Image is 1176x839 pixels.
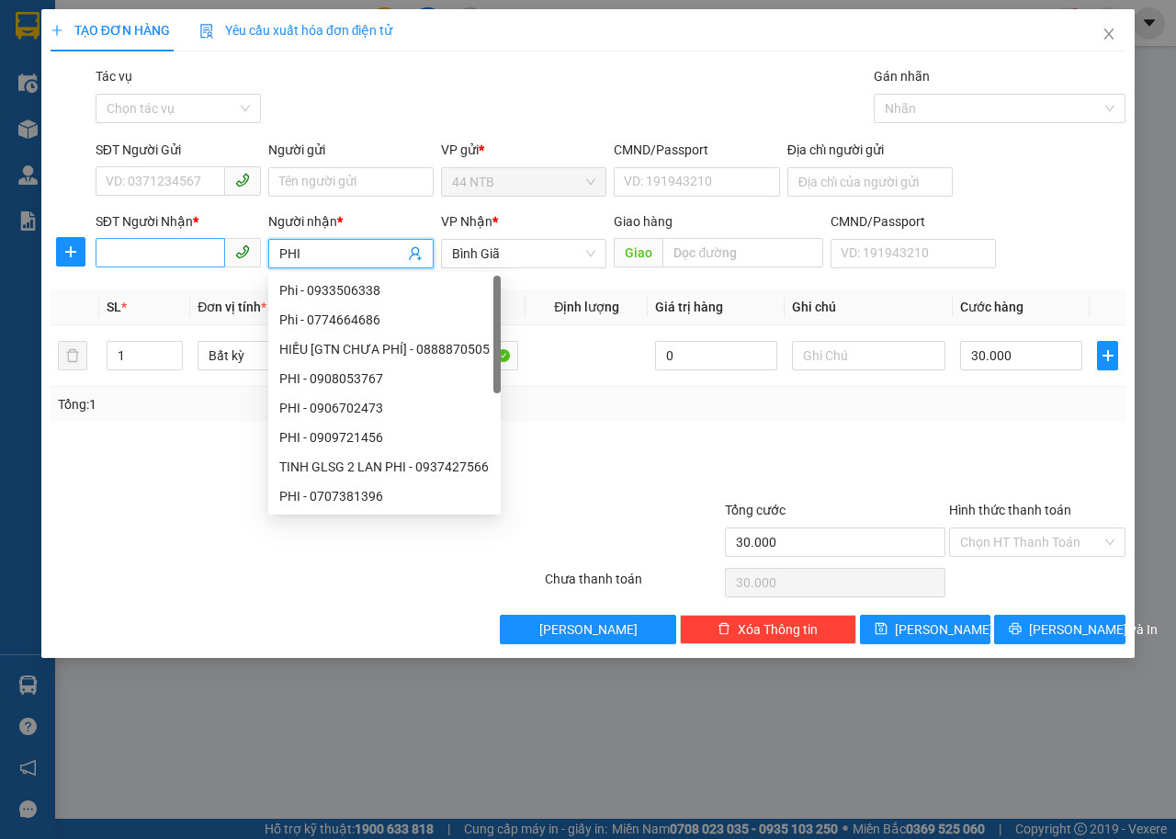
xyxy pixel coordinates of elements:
[268,276,501,305] div: Phi - 0933506338
[960,300,1023,314] span: Cước hàng
[279,398,490,418] div: PHI - 0906702473
[655,341,777,370] input: 0
[1009,622,1022,637] span: printer
[235,173,250,187] span: phone
[175,118,202,137] span: DĐ:
[96,140,261,160] div: SĐT Người Gửi
[56,237,85,266] button: plus
[500,615,676,644] button: [PERSON_NAME]
[235,244,250,259] span: phone
[16,38,163,60] div: [PERSON_NAME]
[51,24,63,37] span: plus
[792,341,945,370] input: Ghi Chú
[279,486,490,506] div: PHI - 0707381396
[279,368,490,389] div: PHI - 0908053767
[175,17,220,37] span: Nhận:
[539,619,638,640] span: [PERSON_NAME]
[198,300,266,314] span: Đơn vị tính
[96,69,132,84] label: Tác vụ
[785,289,953,325] th: Ghi chú
[279,457,490,477] div: TINH GLSG 2 LAN PHI - 0937427566
[949,503,1071,517] label: Hình thức thanh toán
[175,108,284,172] span: Phước Thái
[831,211,996,232] div: CMND/Passport
[268,423,501,452] div: PHI - 0909721456
[107,300,121,314] span: SL
[268,364,501,393] div: PHI - 0908053767
[279,310,490,330] div: Phi - 0774664686
[268,452,501,482] div: TINH GLSG 2 LAN PHI - 0937427566
[268,482,501,511] div: PHI - 0707381396
[680,615,856,644] button: deleteXóa Thông tin
[175,60,304,82] div: Thảo My
[51,23,170,38] span: TẠO ĐƠN HÀNG
[408,246,423,261] span: user-add
[268,140,434,160] div: Người gửi
[441,140,606,160] div: VP gửi
[875,622,888,637] span: save
[994,615,1125,644] button: printer[PERSON_NAME] và In
[441,214,492,229] span: VP Nhận
[662,238,822,267] input: Dọc đường
[655,300,723,314] span: Giá trị hàng
[58,341,87,370] button: delete
[860,615,991,644] button: save[PERSON_NAME]
[268,305,501,334] div: Phi - 0774664686
[874,69,930,84] label: Gán nhãn
[57,244,85,259] span: plus
[279,339,490,359] div: HIẾU [GTN CHƯA PHÍ] - 0888870505
[1098,348,1117,363] span: plus
[738,619,818,640] span: Xóa Thông tin
[895,619,993,640] span: [PERSON_NAME]
[199,24,214,39] img: icon
[279,427,490,448] div: PHI - 0909721456
[1029,619,1158,640] span: [PERSON_NAME] và In
[787,140,953,160] div: Địa chỉ người gửi
[209,342,340,369] span: Bất kỳ
[554,300,619,314] span: Định lượng
[58,394,456,414] div: Tổng: 1
[175,16,304,60] div: HANG NGOAI
[718,622,730,637] span: delete
[175,82,304,108] div: 0931211561
[452,168,595,196] span: 44 NTB
[1102,27,1116,41] span: close
[199,23,393,38] span: Yêu cầu xuất hóa đơn điện tử
[268,334,501,364] div: HIẾU [GTN CHƯA PHÍ] - 0888870505
[279,280,490,300] div: Phi - 0933506338
[16,17,44,37] span: Gửi:
[725,503,786,517] span: Tổng cước
[268,211,434,232] div: Người nhận
[16,16,163,38] div: 44 NTB
[96,211,261,232] div: SĐT Người Nhận
[614,140,779,160] div: CMND/Passport
[268,393,501,423] div: PHI - 0906702473
[16,60,163,85] div: 0931158605
[543,569,723,601] div: Chưa thanh toán
[452,240,595,267] span: Bình Giã
[1097,341,1118,370] button: plus
[614,214,673,229] span: Giao hàng
[787,167,953,197] input: Địa chỉ của người gửi
[614,238,662,267] span: Giao
[1083,9,1135,61] button: Close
